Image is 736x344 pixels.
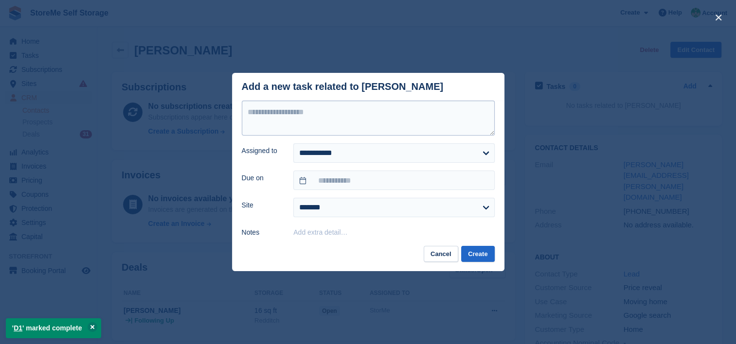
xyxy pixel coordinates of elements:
[242,146,282,156] label: Assigned to
[461,246,494,262] button: Create
[424,246,458,262] button: Cancel
[14,324,22,332] a: D1
[242,200,282,210] label: Site
[242,227,282,238] label: Notes
[242,81,444,92] div: Add a new task related to [PERSON_NAME]
[293,228,347,236] button: Add extra detail…
[711,10,726,25] button: close
[242,173,282,183] label: Due on
[6,318,101,338] p: ' ' marked complete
